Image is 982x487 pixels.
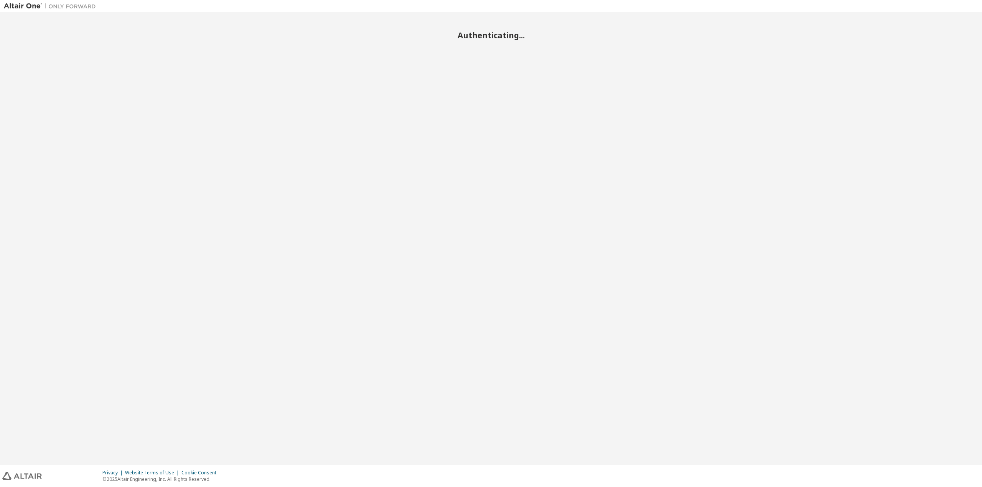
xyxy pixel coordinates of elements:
img: altair_logo.svg [2,472,42,480]
h2: Authenticating... [4,30,978,40]
p: © 2025 Altair Engineering, Inc. All Rights Reserved. [102,476,221,482]
div: Privacy [102,470,125,476]
img: Altair One [4,2,100,10]
div: Website Terms of Use [125,470,181,476]
div: Cookie Consent [181,470,221,476]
